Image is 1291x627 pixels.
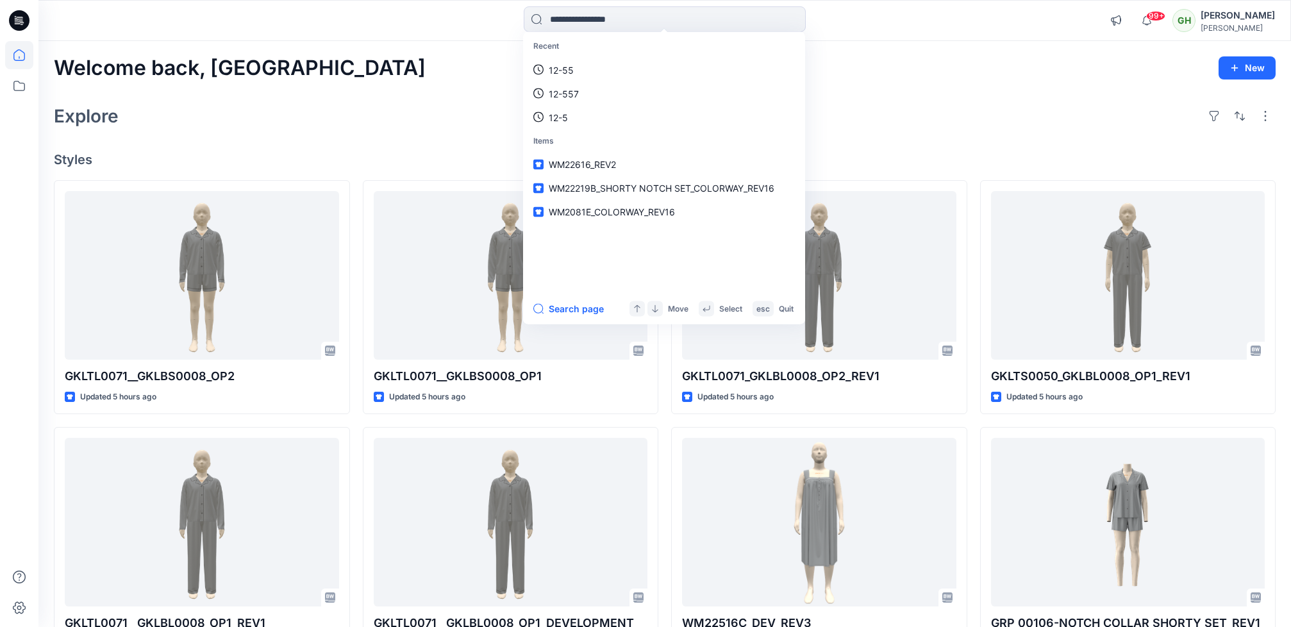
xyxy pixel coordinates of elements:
p: Updated 5 hours ago [1006,390,1083,404]
p: 12-5 [549,110,568,124]
p: 12-557 [549,87,579,100]
a: GKLTL0071__GKLBL0008_OP1_DEVELOPMENT [374,438,648,606]
span: WM22219B_SHORTY NOTCH SET_COLORWAY_REV16 [549,183,774,194]
p: Updated 5 hours ago [80,390,156,404]
p: GKLTL0071_GKLBL0008_OP2_REV1 [682,367,956,385]
h2: Explore [54,106,119,126]
span: WM22616_REV2 [549,159,616,170]
a: 12-5 [526,105,803,129]
p: GKLTL0071__GKLBS0008_OP1 [374,367,648,385]
a: GKLTL0071__GKLBS0008_OP2 [65,191,339,360]
a: GKLTL0071__GKLBL0008_OP1_REV1 [65,438,339,606]
p: 12-55 [549,63,574,76]
p: GKLTS0050_GKLBL0008_OP1_REV1 [991,367,1265,385]
h2: Welcome back, [GEOGRAPHIC_DATA] [54,56,426,80]
p: Updated 5 hours ago [389,390,465,404]
a: 12-55 [526,58,803,81]
span: WM2081E_COLORWAY_REV16 [549,206,675,217]
a: GKLTL0071_GKLBL0008_OP2_REV1 [682,191,956,360]
p: Quit [779,302,794,315]
div: [PERSON_NAME] [1201,23,1275,33]
p: Recent [526,35,803,58]
p: GKLTL0071__GKLBS0008_OP2 [65,367,339,385]
span: 99+ [1146,11,1165,21]
a: GKLTL0071__GKLBS0008_OP1 [374,191,648,360]
h4: Styles [54,152,1276,167]
a: GRP 00106-NOTCH COLLAR SHORTY SET_REV1 [991,438,1265,606]
a: WM22516C_DEV_REV3 [682,438,956,606]
p: Updated 5 hours ago [697,390,774,404]
a: WM22219B_SHORTY NOTCH SET_COLORWAY_REV16 [526,176,803,200]
p: Select [719,302,742,315]
a: WM22616_REV2 [526,153,803,176]
button: New [1219,56,1276,79]
a: GKLTS0050_GKLBL0008_OP1_REV1 [991,191,1265,360]
button: Search page [533,301,604,317]
a: 12-557 [526,81,803,105]
p: Move [668,302,688,315]
a: WM2081E_COLORWAY_REV16 [526,200,803,224]
div: GH [1172,9,1195,32]
p: esc [756,302,770,315]
div: [PERSON_NAME] [1201,8,1275,23]
p: Items [526,129,803,153]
